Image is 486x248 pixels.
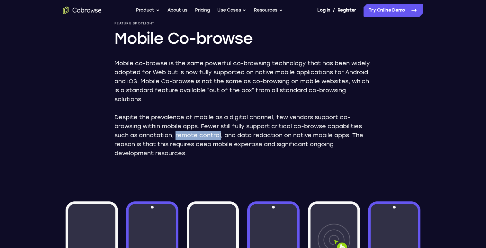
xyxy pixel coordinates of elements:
[114,59,372,104] p: Mobile co-browse is the same powerful co-browsing technology that has been widely adopted for Web...
[114,22,372,25] p: Feature Spotlight
[337,4,356,17] a: Register
[195,4,210,17] a: Pricing
[364,4,423,17] a: Try Online Demo
[217,4,246,17] button: Use Cases
[167,4,187,17] a: About us
[317,4,330,17] a: Log In
[254,4,283,17] button: Resources
[333,6,335,14] span: /
[136,4,160,17] button: Product
[63,6,102,14] a: Go to the home page
[114,113,372,158] p: Despite the prevalence of mobile as a digital channel, few vendors support co-browsing within mob...
[114,28,372,49] h1: Mobile Co-browse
